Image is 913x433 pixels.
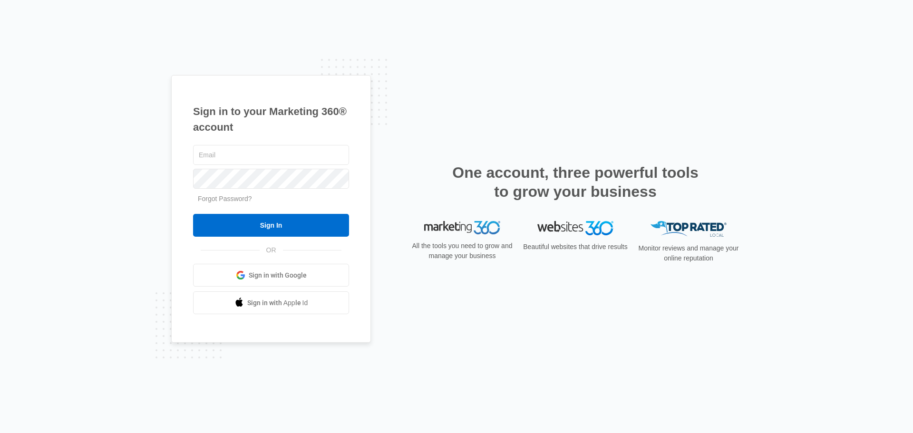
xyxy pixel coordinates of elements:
[424,221,500,234] img: Marketing 360
[198,195,252,202] a: Forgot Password?
[522,242,629,252] p: Beautiful websites that drive results
[193,104,349,135] h1: Sign in to your Marketing 360® account
[193,264,349,287] a: Sign in with Google
[449,163,701,201] h2: One account, three powerful tools to grow your business
[249,270,307,280] span: Sign in with Google
[193,145,349,165] input: Email
[651,221,727,237] img: Top Rated Local
[193,214,349,237] input: Sign In
[247,298,308,308] span: Sign in with Apple Id
[635,243,742,263] p: Monitor reviews and manage your online reputation
[409,241,515,261] p: All the tools you need to grow and manage your business
[260,245,283,255] span: OR
[193,291,349,314] a: Sign in with Apple Id
[537,221,613,235] img: Websites 360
